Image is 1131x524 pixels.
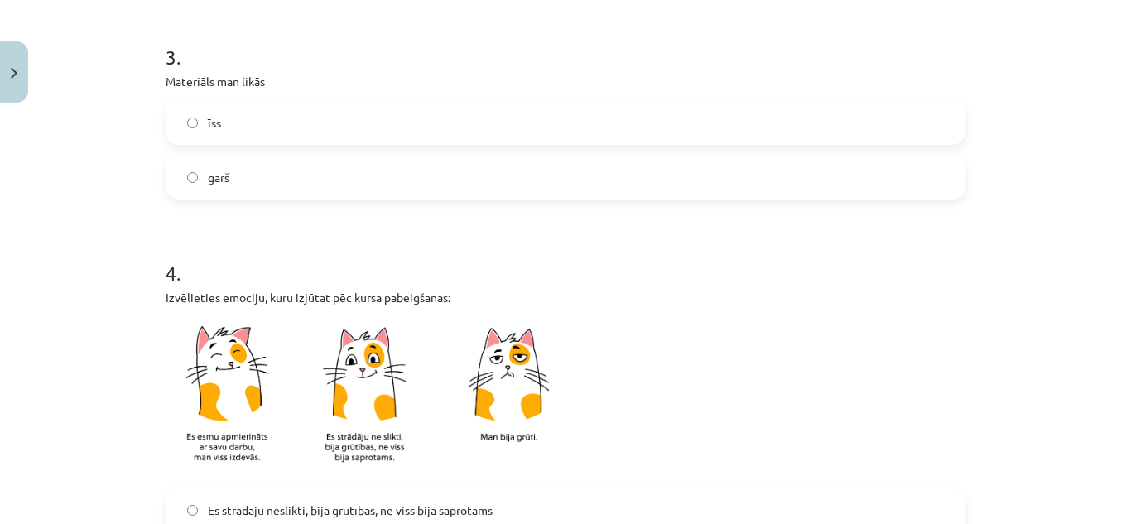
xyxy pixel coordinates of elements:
[166,73,965,90] p: Materiāls man likās
[11,68,17,79] img: icon-close-lesson-0947bae3869378f0d4975bcd49f059093ad1ed9edebbc8119c70593378902aed.svg
[187,172,198,183] input: garš
[166,233,965,284] h1: 4 .
[208,169,229,186] span: garš
[187,505,198,516] input: Es strādāju neslikti, bija grūtības, ne viss bija saprotams
[166,289,965,306] p: Izvēlieties emociju, kuru izjūtat pēc kursa pabeigšanas:
[187,118,198,128] input: īss
[208,114,221,132] span: īss
[208,502,493,519] span: Es strādāju neslikti, bija grūtības, ne viss bija saprotams
[166,17,965,68] h1: 3 .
